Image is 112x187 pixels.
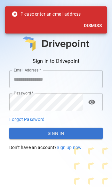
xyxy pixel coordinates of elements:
[14,90,33,96] label: Password
[57,145,82,150] span: Sign up now
[81,20,104,32] button: Dismiss
[9,117,44,122] span: Forgot Password
[88,98,96,106] span: visibility
[9,144,103,151] p: Don’t have an account?
[14,67,41,73] label: Email Address
[9,57,103,65] p: Sign in to Drivepoint
[12,8,81,20] div: Please enter an email address
[9,128,103,139] button: Sign In
[23,36,89,51] img: main logo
